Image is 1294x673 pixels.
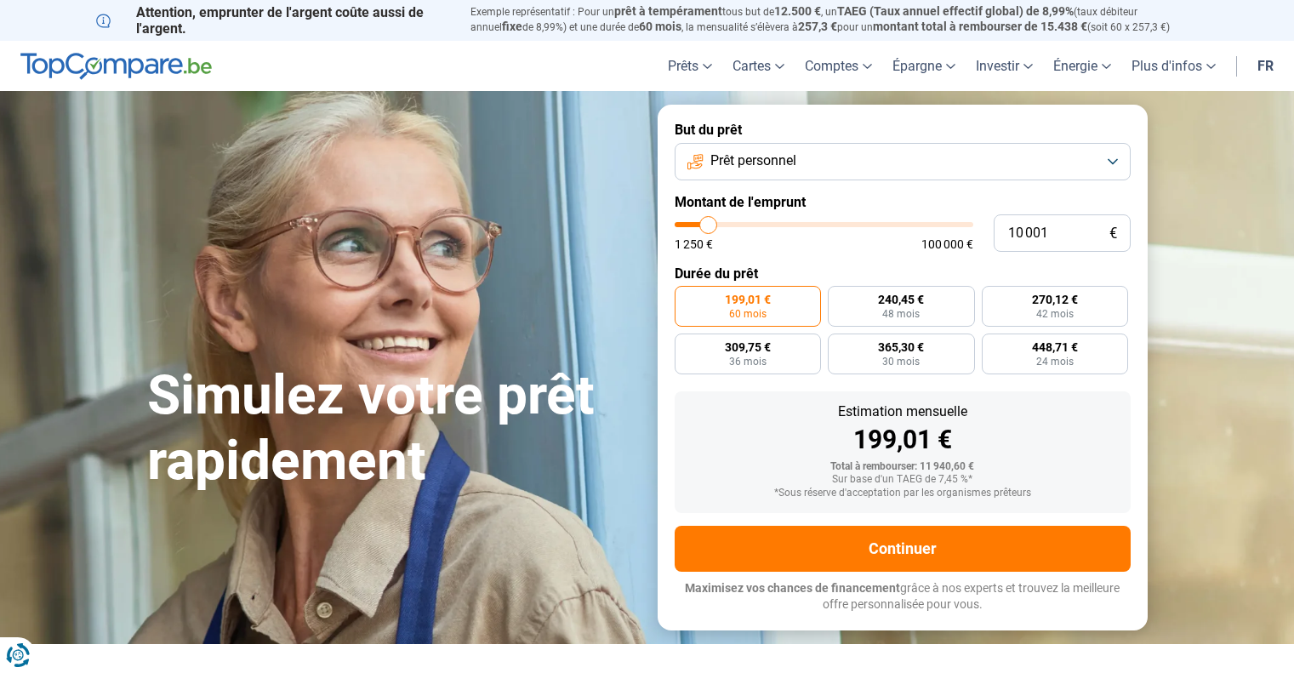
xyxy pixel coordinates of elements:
[675,238,713,250] span: 1 250 €
[1247,41,1284,91] a: fr
[729,356,767,367] span: 36 mois
[675,526,1131,572] button: Continuer
[921,238,973,250] span: 100 000 €
[675,143,1131,180] button: Prêt personnel
[873,20,1087,33] span: montant total à rembourser de 15.438 €
[688,427,1117,453] div: 199,01 €
[675,580,1131,613] p: grâce à nos experts et trouvez la meilleure offre personnalisée pour vous.
[1109,226,1117,241] span: €
[1036,309,1074,319] span: 42 mois
[878,341,924,353] span: 365,30 €
[878,294,924,305] span: 240,45 €
[675,122,1131,138] label: But du prêt
[96,4,450,37] p: Attention, emprunter de l'argent coûte aussi de l'argent.
[1121,41,1226,91] a: Plus d'infos
[614,4,722,18] span: prêt à tempérament
[798,20,837,33] span: 257,3 €
[675,194,1131,210] label: Montant de l'emprunt
[725,294,771,305] span: 199,01 €
[688,405,1117,419] div: Estimation mensuelle
[658,41,722,91] a: Prêts
[470,4,1199,35] p: Exemple représentatif : Pour un tous but de , un (taux débiteur annuel de 8,99%) et une durée de ...
[710,151,796,170] span: Prêt personnel
[966,41,1043,91] a: Investir
[685,581,900,595] span: Maximisez vos chances de financement
[1036,356,1074,367] span: 24 mois
[882,309,920,319] span: 48 mois
[502,20,522,33] span: fixe
[725,341,771,353] span: 309,75 €
[774,4,821,18] span: 12.500 €
[1032,294,1078,305] span: 270,12 €
[688,461,1117,473] div: Total à rembourser: 11 940,60 €
[882,356,920,367] span: 30 mois
[722,41,795,91] a: Cartes
[639,20,681,33] span: 60 mois
[729,309,767,319] span: 60 mois
[675,265,1131,282] label: Durée du prêt
[1032,341,1078,353] span: 448,71 €
[882,41,966,91] a: Épargne
[837,4,1074,18] span: TAEG (Taux annuel effectif global) de 8,99%
[688,474,1117,486] div: Sur base d'un TAEG de 7,45 %*
[1043,41,1121,91] a: Énergie
[147,363,637,494] h1: Simulez votre prêt rapidement
[795,41,882,91] a: Comptes
[688,488,1117,499] div: *Sous réserve d'acceptation par les organismes prêteurs
[20,53,212,80] img: TopCompare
